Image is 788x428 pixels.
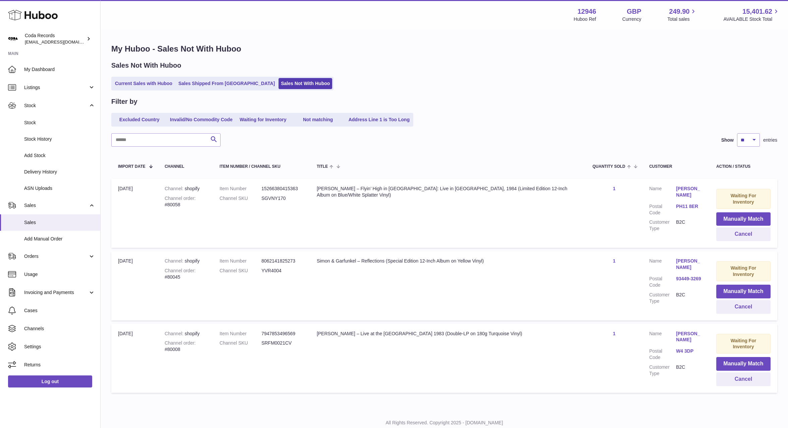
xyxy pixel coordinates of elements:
a: Excluded Country [113,114,166,125]
span: Stock History [24,136,95,142]
a: Sales Shipped From [GEOGRAPHIC_DATA] [176,78,277,89]
span: Delivery History [24,169,95,175]
span: Settings [24,344,95,350]
strong: Waiting For Inventory [731,265,756,277]
a: Not matching [291,114,345,125]
span: Returns [24,362,95,368]
a: PH11 8ER [676,203,703,210]
img: haz@pcatmedia.com [8,34,18,44]
h1: My Huboo - Sales Not With Huboo [111,44,777,54]
strong: Channel order [165,196,196,201]
dt: Postal Code [649,276,676,288]
a: 249.90 Total sales [667,7,697,22]
strong: Channel [165,331,185,336]
dt: Item Number [220,331,261,337]
p: All Rights Reserved. Copyright 2025 - [DOMAIN_NAME] [106,420,783,426]
span: Stock [24,102,88,109]
a: 93449-3269 [676,276,703,282]
span: Add Stock [24,152,95,159]
div: shopify [165,258,206,264]
a: Sales Not With Huboo [279,78,332,89]
span: 249.90 [669,7,689,16]
button: Cancel [716,300,771,314]
a: 15,401.62 AVAILABLE Stock Total [723,7,780,22]
span: Orders [24,253,88,260]
td: [DATE] [111,251,158,320]
span: Cases [24,307,95,314]
div: [PERSON_NAME] – Live at the [GEOGRAPHIC_DATA] 1983 (Double-LP on 180g Turquoise Vinyl) [317,331,579,337]
div: Customer [649,164,703,169]
dd: SGVNY170 [261,195,303,202]
a: Invalid/No Commodity Code [168,114,235,125]
a: Waiting for Inventory [236,114,290,125]
dt: Item Number [220,258,261,264]
a: W4 3DP [676,348,703,354]
span: Channels [24,326,95,332]
div: Coda Records [25,32,85,45]
strong: Channel [165,186,185,191]
dt: Customer Type [649,364,676,377]
button: Manually Match [716,212,771,226]
h2: Sales Not With Huboo [111,61,181,70]
button: Cancel [716,372,771,386]
div: #80058 [165,195,206,208]
span: Import date [118,164,145,169]
button: Manually Match [716,357,771,371]
span: ASN Uploads [24,185,95,192]
a: [PERSON_NAME] [676,186,703,198]
span: Sales [24,202,88,209]
dt: Item Number [220,186,261,192]
strong: GBP [627,7,641,16]
dd: B2C [676,219,703,232]
span: Usage [24,271,95,278]
a: [PERSON_NAME] [676,258,703,271]
div: Simon & Garfunkel – Reflections (Special Edition 12-Inch Album on Yellow Vinyl) [317,258,579,264]
dd: 15266380415363 [261,186,303,192]
dd: B2C [676,292,703,304]
div: shopify [165,186,206,192]
strong: Waiting For Inventory [731,193,756,205]
dd: 8062141825273 [261,258,303,264]
dt: Postal Code [649,203,676,216]
span: Listings [24,84,88,91]
dt: Channel SKU [220,195,261,202]
a: 1 [613,258,615,264]
dt: Name [649,331,676,345]
span: My Dashboard [24,66,95,73]
div: #80045 [165,268,206,280]
dt: Postal Code [649,348,676,361]
h2: Filter by [111,97,137,106]
strong: 12946 [578,7,596,16]
button: Manually Match [716,285,771,298]
div: #80008 [165,340,206,353]
span: Title [317,164,328,169]
a: Address Line 1 is Too Long [346,114,412,125]
span: [EMAIL_ADDRESS][DOMAIN_NAME] [25,39,99,45]
dd: YVR4004 [261,268,303,274]
span: Add Manual Order [24,236,95,242]
button: Cancel [716,227,771,241]
dd: 7947853496569 [261,331,303,337]
strong: Channel [165,258,185,264]
a: [PERSON_NAME] [676,331,703,343]
a: 1 [613,186,615,191]
td: [DATE] [111,179,158,248]
dt: Customer Type [649,292,676,304]
span: Stock [24,120,95,126]
div: Channel [165,164,206,169]
div: Currency [622,16,642,22]
dt: Channel SKU [220,268,261,274]
dt: Customer Type [649,219,676,232]
div: Action / Status [716,164,771,169]
span: entries [763,137,777,143]
span: AVAILABLE Stock Total [723,16,780,22]
dt: Channel SKU [220,340,261,346]
label: Show [721,137,734,143]
span: Quantity Sold [593,164,625,169]
div: Huboo Ref [574,16,596,22]
div: [PERSON_NAME] – Flyin’ High in [GEOGRAPHIC_DATA]: Live in [GEOGRAPHIC_DATA], 1984 (Limited Editio... [317,186,579,198]
a: Log out [8,375,92,387]
dt: Name [649,258,676,272]
div: Item Number / Channel SKU [220,164,303,169]
dt: Name [649,186,676,200]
